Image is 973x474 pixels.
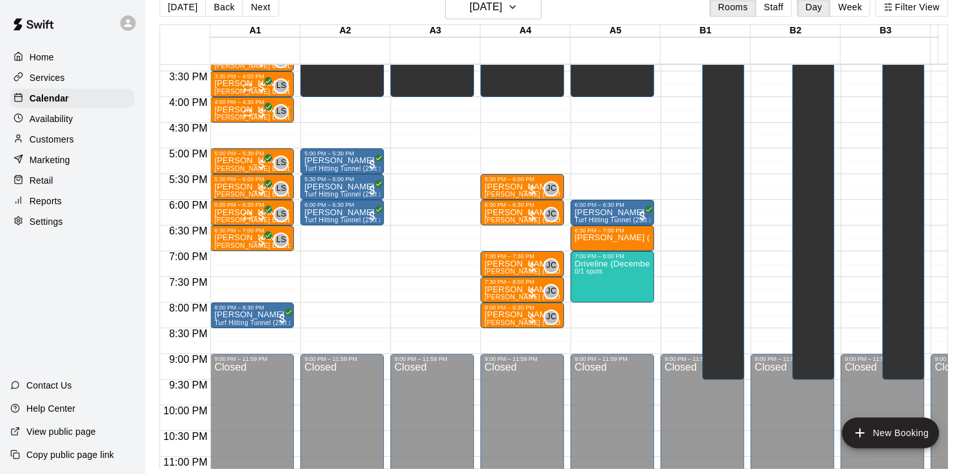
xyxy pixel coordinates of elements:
span: Turf Hitting Tunnel (25ft x 50ft) [214,319,308,326]
button: add [842,417,939,448]
a: Retail [10,171,134,190]
span: Jacob Caruso [549,310,559,325]
div: 6:00 PM – 6:30 PM [574,202,650,208]
span: 10:00 PM [160,405,210,416]
div: 6:00 PM – 6:30 PM [484,202,560,208]
div: 7:30 PM – 8:00 PM: Luke Mayfield [480,277,564,303]
div: 9:00 PM – 11:59 PM [484,356,560,362]
p: Copy public page link [26,448,114,461]
span: 8:00 PM [166,303,211,313]
div: 8:00 PM – 8:30 PM: Karsyn Scroggins [480,303,564,328]
span: [PERSON_NAME] Baseball/Softball (Hitting or Fielding) [214,165,384,172]
a: Calendar [10,89,134,108]
div: 5:30 PM – 6:00 PM: Turf Hitting Tunnel (25ft x 50ft) [300,174,384,200]
div: 9:00 PM – 11:59 PM [844,356,920,362]
span: JC [547,311,556,324]
span: 6:00 PM [166,200,211,211]
span: 11:00 PM [160,457,210,468]
span: LS [277,157,286,170]
div: 6:30 PM – 7:00 PM: Andy Dietz (Pitching) [570,225,654,251]
span: LS [277,208,286,221]
span: Jacob Caruso [549,181,559,197]
div: Reports [10,191,134,211]
a: Services [10,68,134,87]
span: [PERSON_NAME] (Catching/Hitting) [484,268,596,275]
p: Marketing [30,154,70,166]
div: 9:00 PM – 11:59 PM [754,356,830,362]
p: Availability [30,112,73,125]
div: 9:00 PM – 11:59 PM [304,356,380,362]
span: Jacob Caruso [549,284,559,299]
div: 5:30 PM – 6:00 PM: Hayden Stone [210,174,294,200]
div: 4:00 PM – 4:30 PM: Leo Seminati (Hitting or Fielding) Baseball/Softball [210,97,294,123]
p: Reports [30,195,62,207]
span: Turf Hitting Tunnel (25ft x 50ft) [304,165,398,172]
span: Leo Seminati [278,181,289,197]
span: LS [277,234,286,247]
span: [PERSON_NAME] Baseball/Softball (Hitting or Fielding) [214,216,384,224]
span: 0/1 spots filled [574,268,603,275]
div: 3:30 PM – 4:00 PM: Leo Seminati (Hitting or Fielding) Baseball/Softball [210,71,294,97]
p: Contact Us [26,379,72,392]
div: 3:30 PM – 4:00 PM [214,73,290,80]
div: Leo Seminati [273,104,289,119]
span: JC [547,259,556,272]
a: Settings [10,212,134,231]
span: Leo Seminati [278,78,289,94]
span: 3:30 PM [166,71,211,82]
span: Leo Seminati [278,155,289,171]
span: 8:30 PM [166,328,211,339]
span: All customers have paid [255,209,268,222]
div: A1 [210,25,300,37]
div: 6:00 PM – 6:30 PM: Jeremy Perry [300,200,384,225]
p: Calendar [30,92,69,105]
span: JC [547,285,556,298]
span: Leo Seminati [278,207,289,222]
span: [PERSON_NAME] Baseball/Softball (Hitting or Fielding) [214,191,384,198]
span: [PERSON_NAME] Baseball/Softball (Hitting or Fielding) [214,88,384,95]
span: Recurring event [242,82,253,92]
div: 5:30 PM – 6:00 PM: Sawyer Ross [480,174,564,200]
span: All customers have paid [366,184,379,197]
div: Jacob Caruso [543,310,559,325]
span: JC [547,208,556,221]
span: All customers have paid [255,107,268,119]
span: Turf Hitting Tunnel (25ft x 50ft) [304,216,398,224]
p: Retail [30,174,53,187]
p: Customers [30,133,74,146]
span: LS [277,182,286,195]
div: Home [10,48,134,67]
span: 7:30 PM [166,277,211,288]
div: 9:00 PM – 11:59 PM [394,356,470,362]
span: 4:30 PM [166,123,211,134]
span: [PERSON_NAME] (Catching/Hitting) [484,294,596,301]
div: 5:00 PM – 5:30 PM: Lewis Jean [210,148,294,174]
div: A2 [300,25,390,37]
span: 10:30 PM [160,431,210,442]
div: Leo Seminati [273,233,289,248]
span: All customers have paid [276,312,289,325]
a: Customers [10,130,134,149]
span: LS [277,105,286,118]
div: Jacob Caruso [543,207,559,222]
span: All customers have paid [636,209,649,222]
span: Recurring event [242,108,253,118]
div: B2 [750,25,841,37]
div: 5:00 PM – 5:30 PM [214,150,290,157]
span: Recurring event [242,211,253,221]
span: Jacob Caruso [549,258,559,274]
div: 7:00 PM – 7:30 PM: Eli Mayfield [480,251,564,277]
span: [PERSON_NAME] Baseball/Softball (Hitting or Fielding) [214,62,384,69]
p: View public page [26,425,96,438]
span: [PERSON_NAME] (Catching/Hitting) [484,216,596,224]
div: 6:00 PM – 6:30 PM: Patrick Aydt [570,200,654,225]
div: Leo Seminati [273,155,289,171]
div: 5:30 PM – 6:00 PM [304,176,380,182]
div: 6:00 PM – 6:30 PM [304,202,380,208]
div: Availability [10,109,134,128]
